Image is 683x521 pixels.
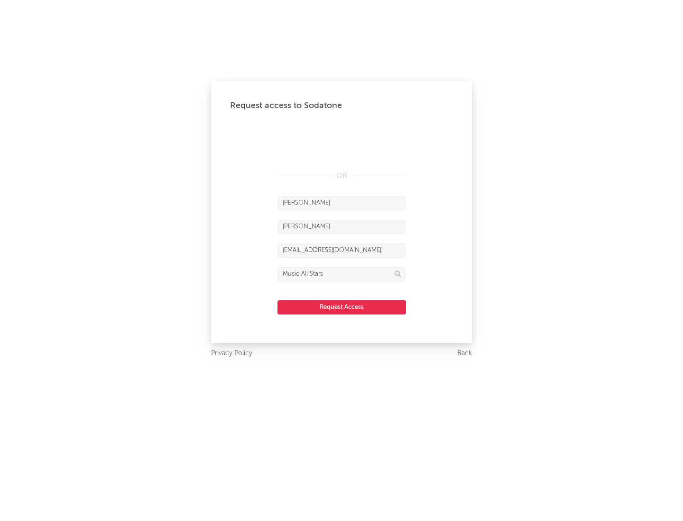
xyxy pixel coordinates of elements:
div: Request access to Sodatone [230,100,453,111]
a: Back [457,348,472,359]
div: OR [277,171,406,182]
input: First Name [277,196,406,210]
input: Division [277,267,406,281]
input: Email [277,243,406,258]
a: Privacy Policy [211,348,252,359]
input: Last Name [277,220,406,234]
button: Request Access [277,300,406,314]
